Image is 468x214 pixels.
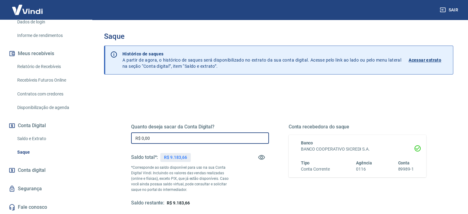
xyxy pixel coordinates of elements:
[356,166,372,172] h6: 0116
[131,124,269,130] h5: Quanto deseja sacar da Conta Digital?
[15,132,85,145] a: Saldo e Extrato
[7,119,85,132] button: Conta Digital
[398,160,410,165] span: Conta
[15,101,85,114] a: Disponibilização de agenda
[7,200,85,214] a: Fale conosco
[104,32,453,41] h3: Saque
[164,154,187,161] p: R$ 9.183,66
[131,154,158,160] h5: Saldo total*:
[167,200,190,205] span: R$ 9.183,66
[289,124,426,130] h5: Conta recebedora do saque
[301,160,310,165] span: Tipo
[438,4,461,16] button: Sair
[15,88,85,100] a: Contratos com credores
[15,29,85,42] a: Informe de rendimentos
[15,16,85,28] a: Dados de login
[7,164,85,177] a: Conta digital
[301,166,330,172] h6: Conta Corrente
[131,165,234,192] p: *Corresponde ao saldo disponível para uso na sua Conta Digital Vindi. Incluindo os valores das ve...
[131,200,164,206] h5: Saldo restante:
[15,60,85,73] a: Relatório de Recebíveis
[7,47,85,60] button: Meus recebíveis
[398,166,414,172] h6: 89989-1
[122,51,401,69] p: A partir de agora, o histórico de saques será disponibilizado no extrato da sua conta digital. Ac...
[7,0,47,19] img: Vindi
[15,74,85,87] a: Recebíveis Futuros Online
[356,160,372,165] span: Agência
[301,140,313,145] span: Banco
[122,51,401,57] p: Histórico de saques
[409,57,441,63] p: Acessar extrato
[7,182,85,196] a: Segurança
[301,146,414,152] h6: BANCO COOPERATIVO SICREDI S.A.
[15,146,85,159] a: Saque
[18,166,46,175] span: Conta digital
[409,51,448,69] a: Acessar extrato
